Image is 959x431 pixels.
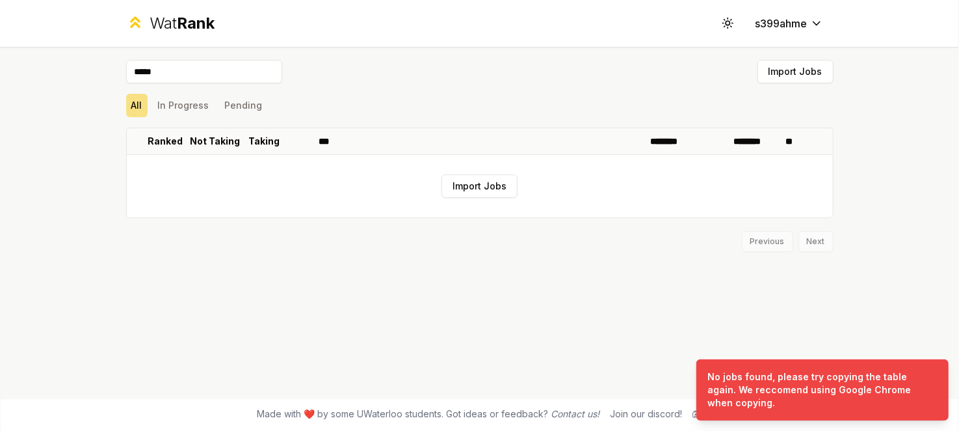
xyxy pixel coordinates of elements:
button: All [126,94,148,117]
div: Wat [150,13,215,34]
button: Import Jobs [757,60,834,83]
p: Ranked [148,135,183,148]
p: Not Taking [190,135,240,148]
a: WatRank [126,13,215,34]
button: In Progress [153,94,215,117]
a: Contact us! [551,408,599,419]
button: s399ahme [745,12,834,35]
div: Join our discord! [610,408,682,421]
span: Rank [177,14,215,33]
p: Taking [249,135,280,148]
button: Import Jobs [441,174,518,198]
div: No jobs found, please try copying the table again. We reccomend using Google Chrome when copying. [707,370,932,410]
button: Pending [220,94,268,117]
span: s399ahme [755,16,808,31]
span: Made with ❤️ by some UWaterloo students. Got ideas or feedback? [257,408,599,421]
